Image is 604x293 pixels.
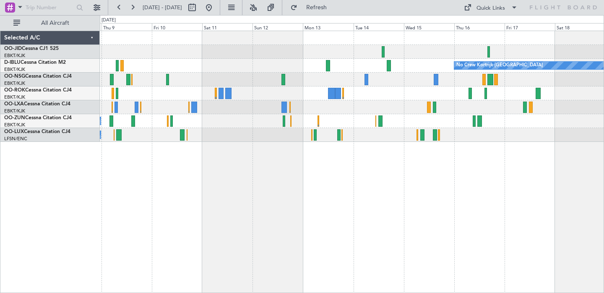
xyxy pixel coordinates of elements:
[4,136,27,142] a: LFSN/ENC
[505,23,555,31] div: Fri 17
[22,20,89,26] span: All Aircraft
[4,66,25,73] a: EBKT/KJK
[4,115,72,120] a: OO-ZUNCessna Citation CJ4
[454,23,505,31] div: Thu 16
[4,102,70,107] a: OO-LXACessna Citation CJ4
[354,23,404,31] div: Tue 14
[303,23,353,31] div: Mon 13
[460,1,522,14] button: Quick Links
[253,23,303,31] div: Sun 12
[4,80,25,86] a: EBKT/KJK
[4,74,25,79] span: OO-NSG
[4,46,59,51] a: OO-JIDCessna CJ1 525
[456,59,543,72] div: No Crew Kortrijk-[GEOGRAPHIC_DATA]
[4,129,24,134] span: OO-LUX
[9,16,91,30] button: All Aircraft
[202,23,253,31] div: Sat 11
[476,4,505,13] div: Quick Links
[152,23,202,31] div: Fri 10
[26,1,74,14] input: Trip Number
[4,52,25,59] a: EBKT/KJK
[4,122,25,128] a: EBKT/KJK
[4,115,25,120] span: OO-ZUN
[4,60,21,65] span: D-IBLU
[4,94,25,100] a: EBKT/KJK
[4,102,24,107] span: OO-LXA
[4,88,25,93] span: OO-ROK
[286,1,337,14] button: Refresh
[4,46,22,51] span: OO-JID
[4,74,72,79] a: OO-NSGCessna Citation CJ4
[4,108,25,114] a: EBKT/KJK
[102,17,116,24] div: [DATE]
[404,23,454,31] div: Wed 15
[4,88,72,93] a: OO-ROKCessna Citation CJ4
[102,23,152,31] div: Thu 9
[4,60,66,65] a: D-IBLUCessna Citation M2
[143,4,182,11] span: [DATE] - [DATE]
[299,5,334,10] span: Refresh
[4,129,70,134] a: OO-LUXCessna Citation CJ4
